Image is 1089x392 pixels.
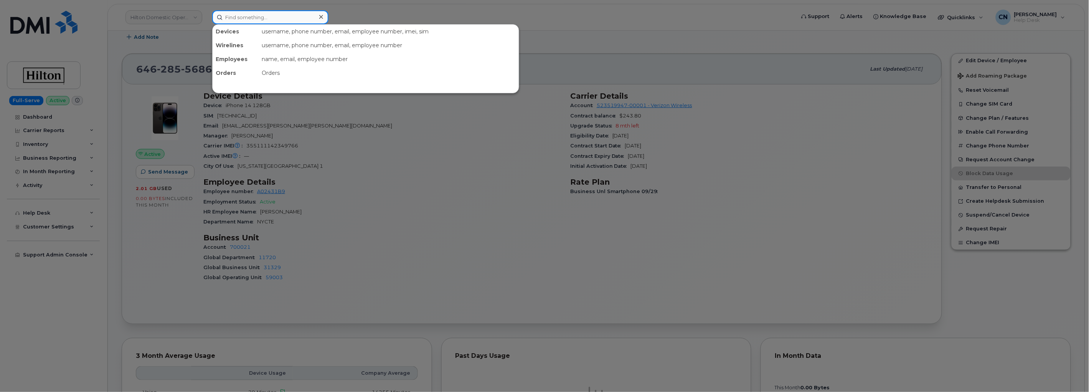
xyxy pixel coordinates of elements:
[213,66,259,80] div: Orders
[213,25,259,38] div: Devices
[213,38,259,52] div: Wirelines
[259,52,519,66] div: name, email, employee number
[1056,359,1083,386] iframe: Messenger Launcher
[259,66,519,80] div: Orders
[259,38,519,52] div: username, phone number, email, employee number
[213,52,259,66] div: Employees
[212,10,328,24] input: Find something...
[259,25,519,38] div: username, phone number, email, employee number, imei, sim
